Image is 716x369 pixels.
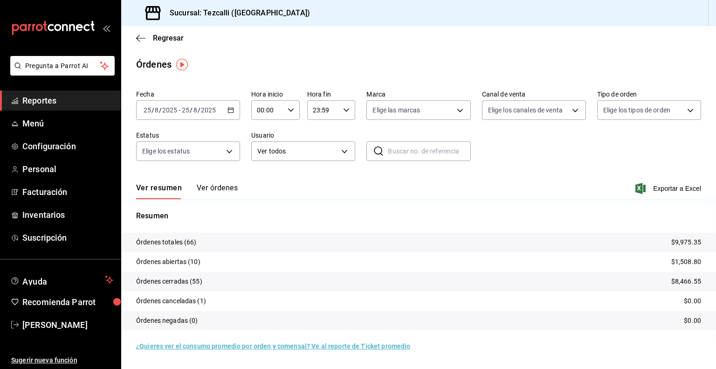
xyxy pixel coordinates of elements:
[197,183,238,199] button: Ver órdenes
[151,106,154,114] span: /
[22,163,113,175] span: Personal
[136,34,184,42] button: Regresar
[198,106,200,114] span: /
[22,117,113,130] span: Menú
[136,132,240,139] label: Estatus
[136,342,410,350] a: ¿Quieres ver el consumo promedio por orden y comensal? Ve al reporte de Ticket promedio
[136,183,182,199] button: Ver resumen
[136,57,172,71] div: Órdenes
[190,106,193,114] span: /
[482,91,586,97] label: Canal de venta
[388,142,470,160] input: Buscar no. de referencia
[136,277,202,286] p: Órdenes cerradas (55)
[136,91,240,97] label: Fecha
[181,106,190,114] input: --
[22,94,113,107] span: Reportes
[103,24,110,32] button: open_drawer_menu
[597,91,701,97] label: Tipo de orden
[193,106,198,114] input: --
[22,140,113,153] span: Configuración
[637,183,701,194] button: Exportar a Excel
[159,106,162,114] span: /
[136,210,701,222] p: Resumen
[22,296,113,308] span: Recomienda Parrot
[671,277,701,286] p: $8,466.55
[22,186,113,198] span: Facturación
[603,105,670,115] span: Elige los tipos de orden
[251,132,355,139] label: Usuario
[22,231,113,244] span: Suscripción
[671,257,701,267] p: $1,508.80
[153,34,184,42] span: Regresar
[372,105,420,115] span: Elige las marcas
[366,91,470,97] label: Marca
[251,91,300,97] label: Hora inicio
[671,237,701,247] p: $9,975.35
[142,146,190,156] span: Elige los estatus
[176,59,188,70] img: Tooltip marker
[136,237,197,247] p: Órdenes totales (66)
[136,257,200,267] p: Órdenes abiertas (10)
[22,319,113,331] span: [PERSON_NAME]
[7,68,115,77] a: Pregunta a Parrot AI
[22,209,113,221] span: Inventarios
[684,296,701,306] p: $0.00
[488,105,563,115] span: Elige los canales de venta
[136,183,238,199] div: navigation tabs
[143,106,151,114] input: --
[11,355,113,365] span: Sugerir nueva función
[162,106,178,114] input: ----
[257,146,338,156] span: Ver todos
[136,296,206,306] p: Órdenes canceladas (1)
[10,56,115,76] button: Pregunta a Parrot AI
[162,7,310,19] h3: Sucursal: Tezcalli ([GEOGRAPHIC_DATA])
[154,106,159,114] input: --
[25,61,100,71] span: Pregunta a Parrot AI
[22,274,101,285] span: Ayuda
[179,106,180,114] span: -
[307,91,356,97] label: Hora fin
[136,316,198,326] p: Órdenes negadas (0)
[200,106,216,114] input: ----
[684,316,701,326] p: $0.00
